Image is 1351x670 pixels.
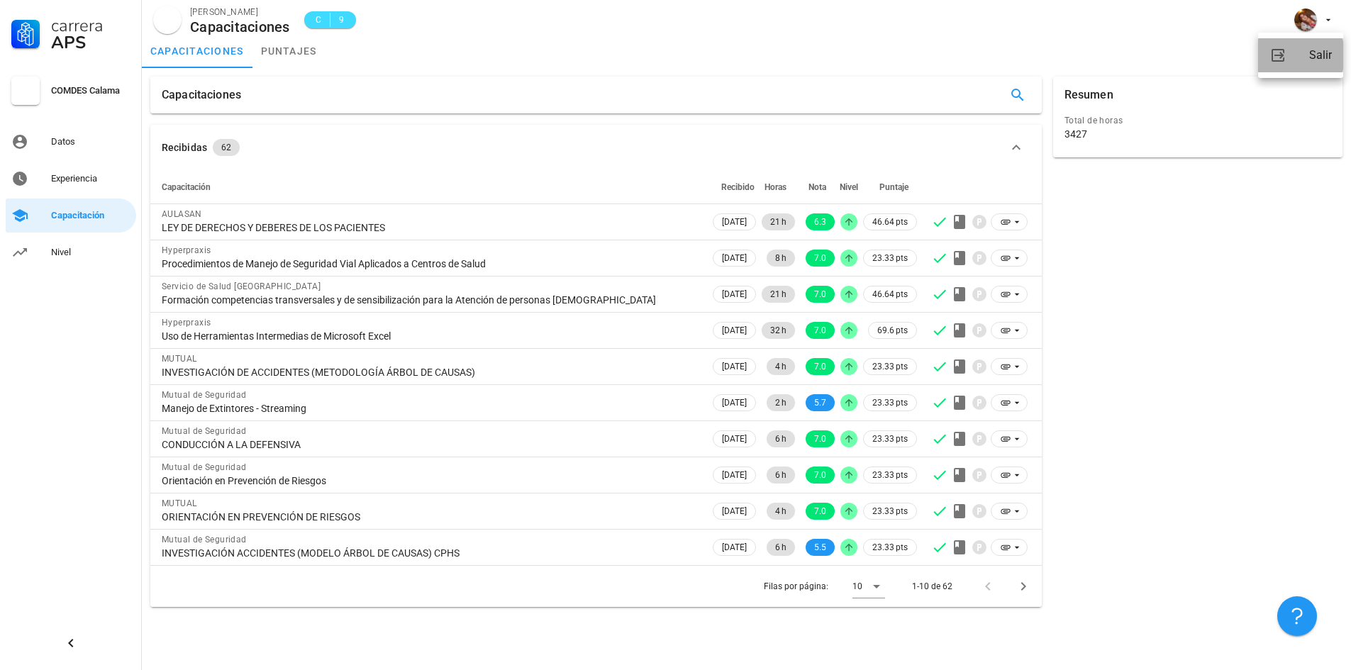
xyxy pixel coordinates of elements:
span: 7.0 [814,250,826,267]
span: Nivel [840,182,858,192]
span: [DATE] [722,540,747,555]
span: 7.0 [814,467,826,484]
span: 32 h [770,322,786,339]
div: Recibidas [162,140,207,155]
span: Hyperpraxis [162,245,211,255]
button: Recibidas 62 [150,125,1042,170]
div: Formación competencias transversales y de sensibilización para la Atención de personas [DEMOGRAPH... [162,294,699,306]
span: MUTUAL [162,354,196,364]
div: LEY DE DERECHOS Y DEBERES DE LOS PACIENTES [162,221,699,234]
span: 21 h [770,213,786,230]
span: 69.6 pts [877,323,908,337]
a: Experiencia [6,162,136,196]
span: [DATE] [722,359,747,374]
span: 7.0 [814,322,826,339]
span: AULASAN [162,209,202,219]
div: INVESTIGACIÓN DE ACCIDENTES (METODOLOGÍA ÁRBOL DE CAUSAS) [162,366,699,379]
span: Hyperpraxis [162,318,211,328]
span: 7.0 [814,430,826,447]
span: 6 h [775,467,786,484]
a: puntajes [252,34,326,68]
span: Recibido [721,182,755,192]
span: Nota [808,182,826,192]
div: ORIENTACIÓN EN PREVENCIÓN DE RIESGOS [162,510,699,523]
div: Capacitación [51,210,130,221]
button: Página siguiente [1011,574,1036,599]
span: Horas [765,182,786,192]
div: Filas por página: [764,566,885,607]
div: Manejo de Extintores - Streaming [162,402,699,415]
div: Procedimientos de Manejo de Seguridad Vial Aplicados a Centros de Salud [162,257,699,270]
div: Capacitaciones [162,77,241,113]
span: 23.33 pts [872,396,908,410]
span: 7.0 [814,503,826,520]
div: CONDUCCIÓN A LA DEFENSIVA [162,438,699,451]
span: 5.5 [814,539,826,556]
span: Capacitación [162,182,211,192]
span: 46.64 pts [872,287,908,301]
span: 6 h [775,430,786,447]
div: Resumen [1064,77,1113,113]
span: 9 [336,13,348,27]
span: [DATE] [722,503,747,519]
th: Nivel [838,170,860,204]
span: Mutual de Seguridad [162,462,247,472]
span: [DATE] [722,286,747,302]
div: Experiencia [51,173,130,184]
div: Orientación en Prevención de Riesgos [162,474,699,487]
span: Mutual de Seguridad [162,535,247,545]
span: [DATE] [722,214,747,230]
div: avatar [153,6,182,34]
div: Capacitaciones [190,19,290,35]
span: 62 [221,139,231,156]
th: Recibido [710,170,759,204]
span: Mutual de Seguridad [162,390,247,400]
span: 5.7 [814,394,826,411]
span: Servicio de Salud [GEOGRAPHIC_DATA] [162,281,321,291]
th: Nota [798,170,838,204]
span: 7.0 [814,286,826,303]
a: Nivel [6,235,136,269]
span: 46.64 pts [872,215,908,229]
span: Mutual de Seguridad [162,426,247,436]
div: [PERSON_NAME] [190,5,290,19]
span: 6 h [775,539,786,556]
span: 23.33 pts [872,359,908,374]
th: Capacitación [150,170,710,204]
div: APS [51,34,130,51]
span: 23.33 pts [872,251,908,265]
th: Horas [759,170,798,204]
div: Carrera [51,17,130,34]
span: 7.0 [814,358,826,375]
div: 10Filas por página: [852,575,885,598]
div: Datos [51,136,130,147]
span: MUTUAL [162,498,196,508]
div: Total de horas [1064,113,1331,128]
span: C [313,13,324,27]
div: Uso de Herramientas Intermedias de Microsoft Excel [162,330,699,342]
span: 23.33 pts [872,504,908,518]
div: 3427 [1064,128,1087,140]
span: [DATE] [722,395,747,411]
span: 8 h [775,250,786,267]
a: Datos [6,125,136,159]
a: Capacitación [6,199,136,233]
span: [DATE] [722,250,747,266]
span: [DATE] [722,323,747,338]
span: 6.3 [814,213,826,230]
div: COMDES Calama [51,85,130,96]
div: avatar [1294,9,1317,31]
span: Puntaje [879,182,908,192]
div: 10 [852,580,862,593]
div: Salir [1309,41,1332,69]
span: 4 h [775,503,786,520]
div: 1-10 de 62 [912,580,952,593]
span: 2 h [775,394,786,411]
a: capacitaciones [142,34,252,68]
span: 23.33 pts [872,540,908,554]
span: 23.33 pts [872,432,908,446]
span: 4 h [775,358,786,375]
span: 21 h [770,286,786,303]
div: Nivel [51,247,130,258]
div: INVESTIGACIÓN ACCIDENTES (MODELO ÁRBOL DE CAUSAS) CPHS [162,547,699,559]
